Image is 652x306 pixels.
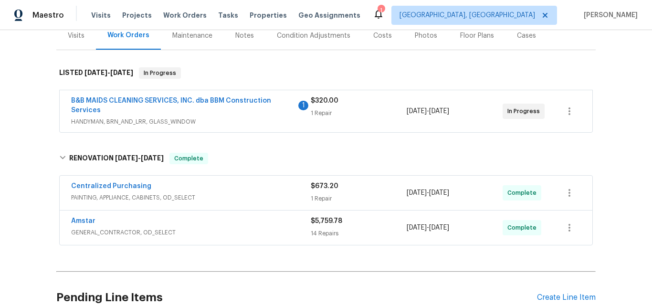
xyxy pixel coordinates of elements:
span: - [407,223,449,232]
span: - [407,106,449,116]
div: Maintenance [172,31,212,41]
div: Floor Plans [460,31,494,41]
h6: RENOVATION [69,153,164,164]
span: - [115,155,164,161]
div: Create Line Item [537,293,596,302]
div: 1 Repair [311,194,407,203]
span: Complete [170,154,207,163]
span: Projects [122,11,152,20]
span: [DATE] [407,224,427,231]
span: - [84,69,133,76]
div: LISTED [DATE]-[DATE]In Progress [56,58,596,88]
div: Notes [235,31,254,41]
span: $320.00 [311,97,338,104]
span: [DATE] [84,69,107,76]
span: Complete [507,188,540,198]
a: Centralized Purchasing [71,183,151,190]
span: [DATE] [429,224,449,231]
div: Photos [415,31,437,41]
div: Visits [68,31,84,41]
span: [DATE] [141,155,164,161]
span: [DATE] [429,190,449,196]
span: Maestro [32,11,64,20]
a: Amstar [71,218,95,224]
div: Costs [373,31,392,41]
span: - [407,188,449,198]
div: 14 Repairs [311,229,407,238]
span: Visits [91,11,111,20]
h6: LISTED [59,67,133,79]
span: Properties [250,11,287,20]
span: In Progress [140,68,180,78]
span: Tasks [218,12,238,19]
div: 1 [378,6,384,15]
span: Complete [507,223,540,232]
span: [DATE] [429,108,449,115]
div: RENOVATION [DATE]-[DATE]Complete [56,143,596,174]
span: [GEOGRAPHIC_DATA], [GEOGRAPHIC_DATA] [400,11,535,20]
div: Condition Adjustments [277,31,350,41]
span: $5,759.78 [311,218,342,224]
div: 1 Repair [311,108,407,118]
span: Geo Assignments [298,11,360,20]
span: PAINTING, APPLIANCE, CABINETS, OD_SELECT [71,193,311,202]
span: [DATE] [407,108,427,115]
span: Work Orders [163,11,207,20]
div: Work Orders [107,31,149,40]
span: GENERAL_CONTRACTOR, OD_SELECT [71,228,311,237]
span: $673.20 [311,183,338,190]
span: In Progress [507,106,544,116]
span: [PERSON_NAME] [580,11,638,20]
a: B&B MAIDS CLEANING SERVICES, INC. dba BBM Construction Services [71,97,271,114]
div: Cases [517,31,536,41]
span: [DATE] [110,69,133,76]
span: HANDYMAN, BRN_AND_LRR, GLASS_WINDOW [71,117,311,127]
span: [DATE] [115,155,138,161]
span: [DATE] [407,190,427,196]
div: 1 [298,101,308,110]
